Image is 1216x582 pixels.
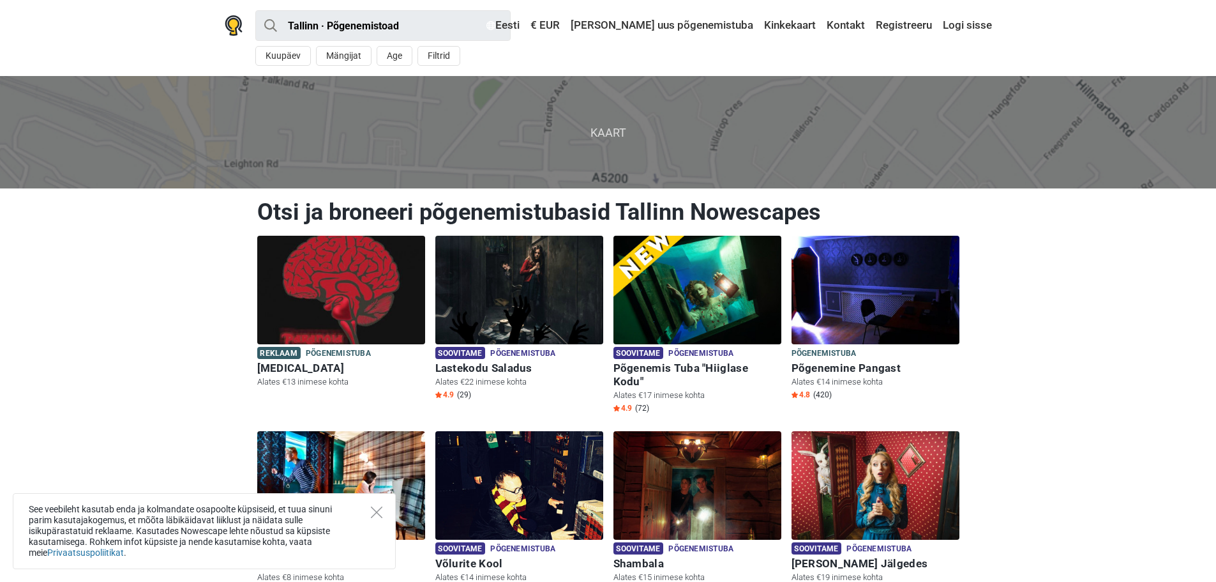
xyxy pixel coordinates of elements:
[613,362,781,388] h6: Põgenemis Tuba "Hiiglase Kodu"
[613,347,664,359] span: Soovitame
[457,390,471,400] span: (29)
[761,14,819,37] a: Kinkekaart
[813,390,832,400] span: (420)
[873,14,935,37] a: Registreeru
[792,347,857,361] span: Põgenemistuba
[486,21,495,30] img: Eesti
[527,14,563,37] a: € EUR
[613,542,664,555] span: Soovitame
[435,542,486,555] span: Soovitame
[846,542,912,556] span: Põgenemistuba
[613,405,620,411] img: Star
[792,236,959,344] img: Põgenemine Pangast
[613,431,781,540] img: Shambala
[435,376,603,388] p: Alates €22 inimese kohta
[567,14,756,37] a: [PERSON_NAME] uus põgenemistuba
[435,557,603,571] h6: Võlurite Kool
[435,390,454,400] span: 4.9
[635,403,649,413] span: (72)
[435,362,603,375] h6: Lastekodu Saladus
[940,14,992,37] a: Logi sisse
[668,542,733,556] span: Põgenemistuba
[823,14,868,37] a: Kontakt
[613,557,781,571] h6: Shambala
[792,542,842,555] span: Soovitame
[792,390,810,400] span: 4.8
[377,46,412,66] button: Age
[257,347,301,359] span: Reklaam
[47,548,124,558] a: Privaatsuspoliitikat
[255,46,311,66] button: Kuupäev
[435,431,603,540] img: Võlurite Kool
[257,236,425,390] a: Paranoia Reklaam Põgenemistuba [MEDICAL_DATA] Alates €13 inimese kohta
[306,347,371,361] span: Põgenemistuba
[257,431,425,540] img: Sherlock Holmes
[435,392,442,398] img: Star
[257,198,959,226] h1: Otsi ja broneeri põgenemistubasid Tallinn Nowescapes
[255,10,511,41] input: proovi “Tallinn”
[435,236,603,402] a: Lastekodu Saladus Soovitame Põgenemistuba Lastekodu Saladus Alates €22 inimese kohta Star4.9 (29)
[257,376,425,388] p: Alates €13 inimese kohta
[792,376,959,388] p: Alates €14 inimese kohta
[435,236,603,344] img: Lastekodu Saladus
[668,347,733,361] span: Põgenemistuba
[417,46,460,66] button: Filtrid
[792,392,798,398] img: Star
[257,362,425,375] h6: [MEDICAL_DATA]
[613,390,781,401] p: Alates €17 inimese kohta
[613,236,781,416] a: Põgenemis Tuba "Hiiglase Kodu" Soovitame Põgenemistuba Põgenemis Tuba "Hiiglase Kodu" Alates €17 ...
[792,362,959,375] h6: Põgenemine Pangast
[490,347,555,361] span: Põgenemistuba
[257,236,425,344] img: Paranoia
[435,347,486,359] span: Soovitame
[792,236,959,402] a: Põgenemine Pangast Põgenemistuba Põgenemine Pangast Alates €14 inimese kohta Star4.8 (420)
[316,46,372,66] button: Mängijat
[792,431,959,540] img: Alice'i Jälgedes
[792,557,959,571] h6: [PERSON_NAME] Jälgedes
[613,236,781,344] img: Põgenemis Tuba "Hiiglase Kodu"
[490,542,555,556] span: Põgenemistuba
[225,15,243,36] img: Nowescape logo
[13,493,396,569] div: See veebileht kasutab enda ja kolmandate osapoolte küpsiseid, et tuua sinuni parim kasutajakogemu...
[613,403,632,413] span: 4.9
[483,14,523,37] a: Eesti
[371,507,382,518] button: Close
